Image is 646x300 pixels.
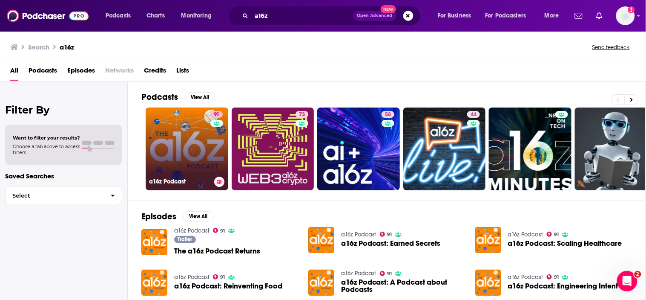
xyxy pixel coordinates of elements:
a: Podcasts [29,64,57,81]
a: a16z Podcast [174,274,210,281]
span: 73 [299,111,305,119]
a: 58 [382,111,394,118]
img: The a16z Podcast Returns [141,229,167,255]
span: More [545,10,559,22]
svg: Add a profile image [628,6,635,13]
a: a16z Podcast: Scaling Healthcare [508,240,622,247]
img: a16z Podcast: Engineering Intent [475,270,501,296]
a: 91 [380,271,392,276]
button: open menu [480,9,539,23]
a: a16z Podcast [341,270,376,277]
h3: Search [28,43,49,51]
a: Show notifications dropdown [571,9,586,23]
button: open menu [175,9,223,23]
button: Open AdvancedNew [353,11,396,21]
a: EpisodesView All [141,211,214,222]
a: Credits [144,64,166,81]
span: Select [6,193,104,198]
img: Podchaser - Follow, Share and Rate Podcasts [7,8,89,24]
span: For Podcasters [485,10,526,22]
span: Podcasts [106,10,131,22]
a: 73 [296,111,308,118]
h2: Podcasts [141,92,178,102]
span: 2 [635,271,641,278]
div: Search podcasts, credits, & more... [236,6,429,26]
a: 91 [210,111,223,118]
a: 91 [380,232,392,237]
img: User Profile [616,6,635,25]
button: open menu [432,9,482,23]
a: 91 [213,274,225,280]
button: Send feedback [590,44,632,51]
a: Episodes [67,64,95,81]
span: 91 [214,111,219,119]
span: Open Advanced [357,14,393,18]
button: open menu [539,9,570,23]
span: 91 [220,275,225,279]
a: 44 [403,108,486,190]
a: 91 [213,228,225,233]
a: 91 [547,232,559,237]
span: 91 [387,233,392,236]
a: PodcastsView All [141,92,215,102]
span: 91 [387,272,392,276]
a: a16z Podcast [174,227,210,234]
a: The a16z Podcast Returns [174,248,260,255]
h2: Episodes [141,211,176,222]
span: Charts [146,10,165,22]
p: Saved Searches [5,172,122,180]
span: 44 [471,111,477,119]
span: For Business [438,10,471,22]
a: 73 [232,108,314,190]
span: Want to filter your results? [13,135,80,141]
a: a16z Podcast: Engineering Intent [508,283,618,290]
span: Choose a tab above to access filters. [13,143,80,155]
span: a16z Podcast: Earned Secrets [341,240,441,247]
a: Charts [141,9,170,23]
a: a16z Podcast: Earned Secrets [308,227,334,253]
img: a16z Podcast: A Podcast about Podcasts [308,270,334,296]
span: Logged in as ABolliger [616,6,635,25]
a: a16z Podcast: Reinventing Food [141,270,167,296]
img: a16z Podcast: Scaling Healthcare [475,227,501,253]
span: 91 [220,229,225,233]
a: a16z Podcast [508,274,543,281]
a: Lists [176,64,189,81]
button: View All [183,211,214,221]
a: 91 [547,274,559,280]
a: a16z Podcast: Reinventing Food [174,283,282,290]
input: Search podcasts, credits, & more... [252,9,353,23]
button: open menu [100,9,142,23]
a: All [10,64,18,81]
a: 91a16z Podcast [146,108,228,190]
a: Show notifications dropdown [593,9,606,23]
button: View All [185,92,215,102]
h2: Filter By [5,104,122,116]
h3: a16z [60,43,74,51]
iframe: Intercom live chat [617,271,637,291]
span: 58 [385,111,391,119]
span: Monitoring [181,10,212,22]
span: Trailer [178,237,192,242]
a: a16z Podcast: A Podcast about Podcasts [341,279,465,293]
a: 58 [317,108,400,190]
a: a16z Podcast [341,231,376,238]
span: Networks [105,64,134,81]
a: 44 [467,111,480,118]
button: Show profile menu [616,6,635,25]
span: 91 [554,275,559,279]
